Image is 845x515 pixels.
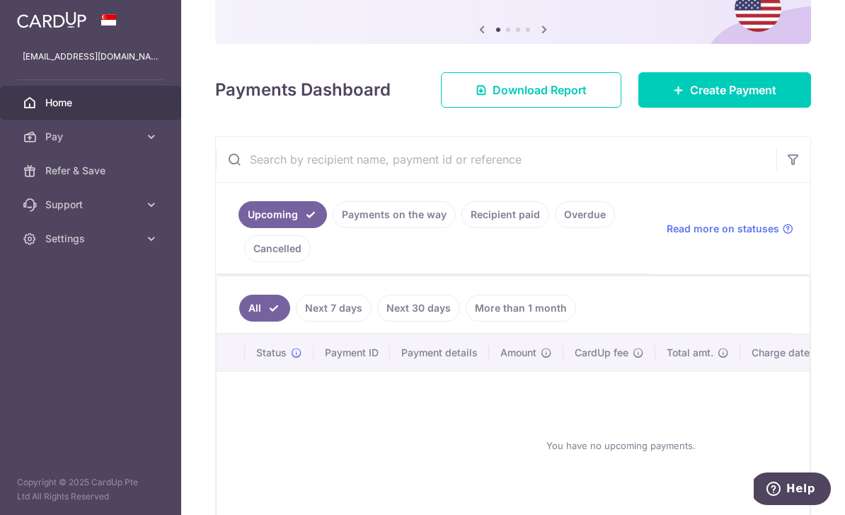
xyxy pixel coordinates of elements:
iframe: Opens a widget where you can find more information [754,472,831,508]
img: CardUp [17,11,86,28]
span: Settings [45,232,139,246]
a: Upcoming [238,201,327,228]
span: Download Report [493,81,587,98]
a: Download Report [441,72,621,108]
a: Next 7 days [296,295,372,322]
span: Amount [500,346,536,360]
th: Payment details [390,334,489,371]
span: Pay [45,130,139,144]
span: Charge date [752,346,810,360]
a: Create Payment [638,72,811,108]
a: Cancelled [244,235,311,262]
span: Create Payment [690,81,776,98]
a: Next 30 days [377,295,460,322]
p: [EMAIL_ADDRESS][DOMAIN_NAME] [23,50,159,64]
span: Refer & Save [45,164,139,178]
a: Recipient paid [461,201,549,228]
a: Overdue [555,201,615,228]
a: More than 1 month [466,295,576,322]
a: Payments on the way [333,201,456,228]
a: Read more on statuses [667,222,793,236]
span: Total amt. [667,346,713,360]
span: CardUp fee [575,346,628,360]
input: Search by recipient name, payment id or reference [216,137,776,182]
span: Home [45,96,139,110]
span: Support [45,198,139,212]
a: All [239,295,290,322]
h4: Payments Dashboard [215,77,391,103]
span: Read more on statuses [667,222,779,236]
span: Status [256,346,287,360]
th: Payment ID [314,334,390,371]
